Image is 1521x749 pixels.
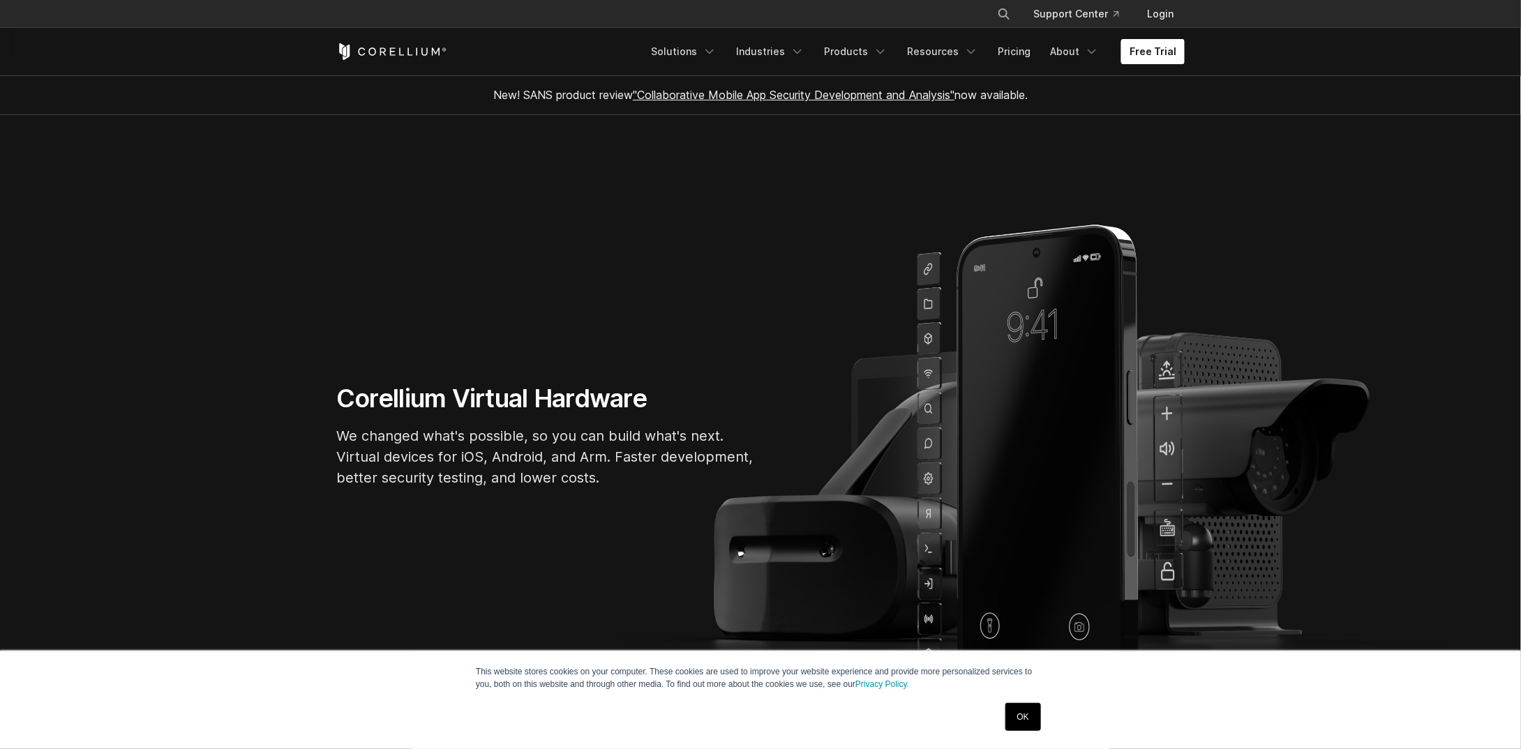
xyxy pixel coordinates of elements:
[476,665,1045,690] p: This website stores cookies on your computer. These cookies are used to improve your website expe...
[855,679,909,689] a: Privacy Policy.
[991,1,1017,27] button: Search
[643,39,1185,64] div: Navigation Menu
[989,39,1039,64] a: Pricing
[1042,39,1107,64] a: About
[493,88,1028,102] span: New! SANS product review now available.
[336,425,755,488] p: We changed what's possible, so you can build what's next. Virtual devices for iOS, Android, and A...
[1005,703,1041,731] a: OK
[728,39,813,64] a: Industries
[1121,39,1185,64] a: Free Trial
[899,39,987,64] a: Resources
[643,39,725,64] a: Solutions
[1136,1,1185,27] a: Login
[816,39,896,64] a: Products
[1022,1,1130,27] a: Support Center
[336,43,447,60] a: Corellium Home
[336,383,755,414] h1: Corellium Virtual Hardware
[980,1,1185,27] div: Navigation Menu
[633,88,954,102] a: "Collaborative Mobile App Security Development and Analysis"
